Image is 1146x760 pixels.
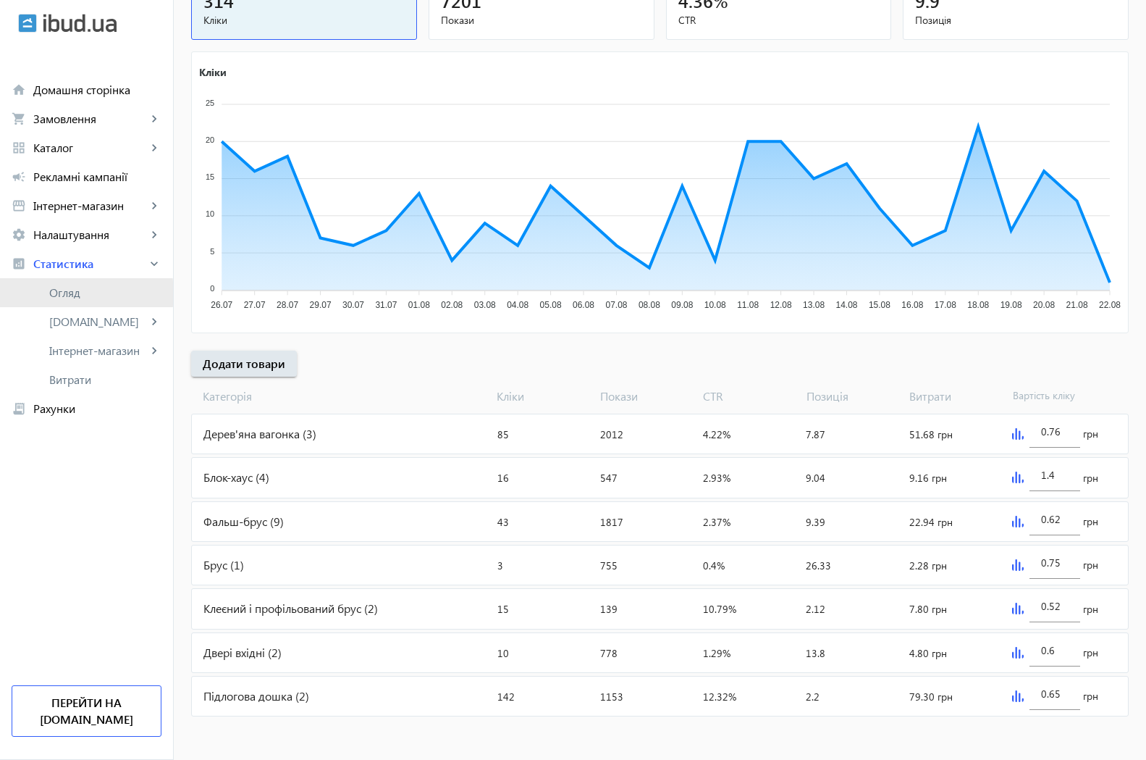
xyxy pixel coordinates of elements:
a: Перейти на [DOMAIN_NAME] [12,685,161,737]
span: 778 [600,646,618,660]
img: graph.svg [1012,647,1024,659]
span: 10.79% [703,602,736,616]
span: Інтернет-магазин [33,199,147,213]
tspan: 01.08 [408,300,430,310]
span: [DOMAIN_NAME] [49,314,147,329]
img: graph.svg [1012,516,1024,527]
span: 2.12 [806,602,825,616]
span: 43 [497,515,509,529]
mat-icon: campaign [12,170,26,184]
tspan: 10 [206,209,214,218]
span: грн [1083,471,1098,485]
span: грн [1083,514,1098,529]
span: 13.8 [806,646,825,660]
span: CTR [678,13,880,28]
img: graph.svg [1012,559,1024,571]
div: Двері вхідні (2) [192,633,492,672]
tspan: 29.07 [310,300,332,310]
mat-icon: storefront [12,199,26,213]
div: Підлогова дошка (2) [192,677,492,716]
span: Інтернет-магазин [49,343,147,358]
span: 10 [497,646,509,660]
span: Кліки [491,388,594,404]
span: Категорія [191,388,491,404]
span: 1153 [600,690,623,703]
tspan: 20 [206,135,214,144]
span: 547 [600,471,618,485]
span: Покази [441,13,642,28]
span: грн [1083,646,1098,660]
span: 2.28 грн [909,559,947,572]
mat-icon: analytics [12,256,26,271]
tspan: 17.08 [935,300,956,310]
span: 755 [600,559,618,572]
img: ibud_text.svg [43,14,117,33]
tspan: 31.07 [375,300,397,310]
span: 12.32% [703,690,736,703]
span: 9.16 грн [909,471,947,485]
tspan: 21.08 [1066,300,1088,310]
img: ibud.svg [18,14,37,33]
span: Витрати [903,388,1006,404]
span: 2.93% [703,471,730,485]
span: Рахунки [33,401,161,416]
img: graph.svg [1012,603,1024,614]
tspan: 07.08 [605,300,627,310]
tspan: 13.08 [803,300,825,310]
tspan: 10.08 [704,300,726,310]
span: 139 [600,602,618,616]
tspan: 15 [206,172,214,181]
mat-icon: keyboard_arrow_right [147,343,161,358]
mat-icon: keyboard_arrow_right [147,112,161,126]
div: Блок-хаус (4) [192,458,492,497]
tspan: 5 [210,247,214,256]
img: graph.svg [1012,428,1024,440]
tspan: 12.08 [770,300,792,310]
mat-icon: keyboard_arrow_right [147,199,161,213]
tspan: 04.08 [507,300,528,310]
span: грн [1083,558,1098,572]
span: 15 [497,602,509,616]
mat-icon: keyboard_arrow_right [147,256,161,271]
span: Огляд [49,285,161,300]
span: Рекламні кампанії [33,170,161,184]
span: Позиція [915,13,1116,28]
span: 22.94 грн [909,515,953,529]
img: graph.svg [1012,472,1024,483]
tspan: 15.08 [869,300,890,310]
tspan: 0 [210,284,214,293]
span: 9.04 [806,471,825,485]
tspan: 03.08 [474,300,496,310]
tspan: 06.08 [573,300,594,310]
span: 79.30 грн [909,690,953,703]
span: Домашня сторінка [33,83,161,97]
span: 1.29% [703,646,730,660]
span: Покази [594,388,697,404]
span: Статистика [33,256,147,271]
span: 16 [497,471,509,485]
span: 1817 [600,515,623,529]
tspan: 18.08 [967,300,989,310]
span: Каталог [33,141,147,155]
img: graph.svg [1012,690,1024,702]
div: Клеєний і профільований брус (2) [192,589,492,628]
mat-icon: receipt_long [12,401,26,416]
mat-icon: keyboard_arrow_right [147,227,161,242]
button: Додати товари [191,351,297,377]
tspan: 26.07 [211,300,232,310]
span: 85 [497,427,509,441]
span: Позиція [801,388,903,404]
tspan: 02.08 [441,300,463,310]
tspan: 28.07 [277,300,298,310]
mat-icon: settings [12,227,26,242]
tspan: 30.07 [342,300,364,310]
span: Вартість кліку [1007,388,1110,404]
span: 4.80 грн [909,646,947,660]
tspan: 05.08 [540,300,562,310]
span: 142 [497,690,515,703]
tspan: 11.08 [737,300,759,310]
span: Витрати [49,372,161,387]
span: грн [1083,427,1098,441]
tspan: 27.07 [244,300,266,310]
span: Налаштування [33,227,147,242]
